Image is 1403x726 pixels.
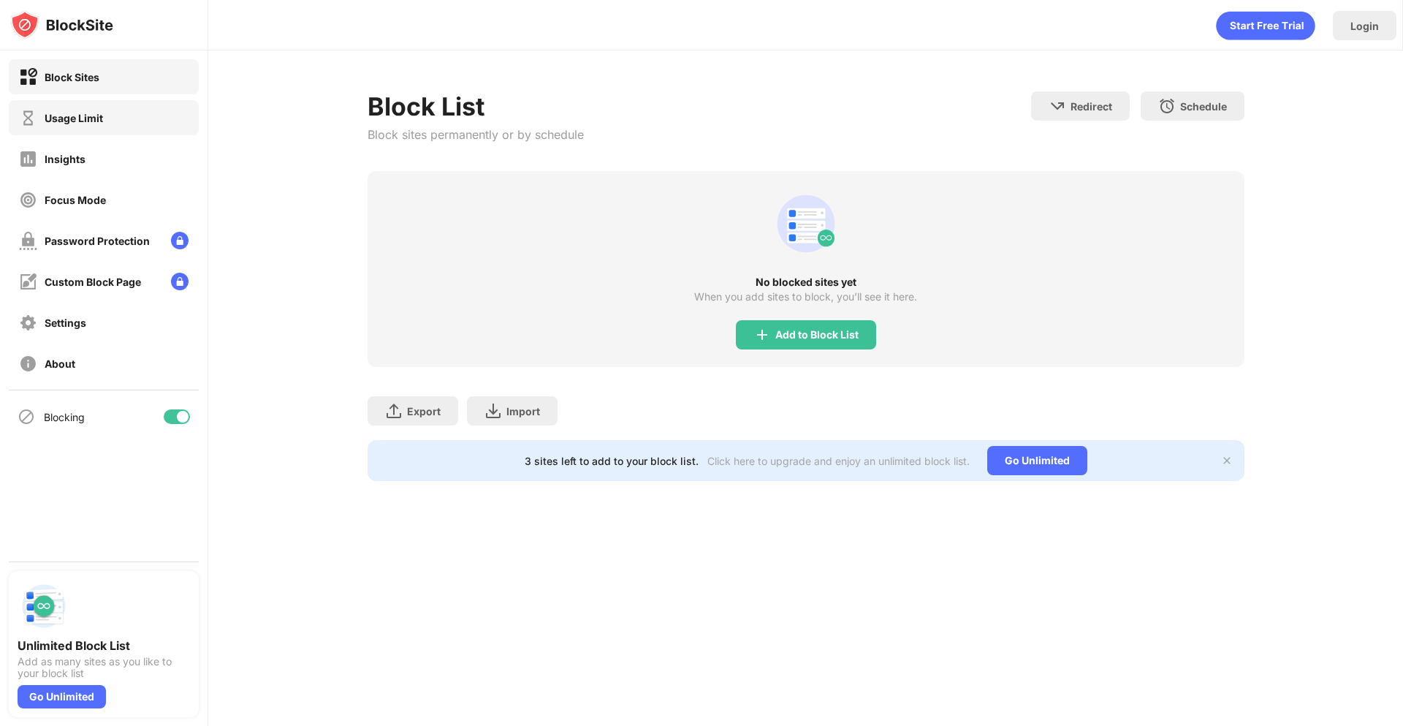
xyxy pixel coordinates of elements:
div: Block Sites [45,71,99,83]
div: Login [1350,20,1379,32]
div: Redirect [1071,100,1112,113]
div: Unlimited Block List [18,638,190,653]
img: push-block-list.svg [18,580,70,632]
img: settings-off.svg [19,314,37,332]
div: About [45,358,75,370]
img: x-button.svg [1221,455,1233,466]
div: Import [506,405,540,417]
div: Add to Block List [775,329,859,341]
div: Insights [45,153,85,165]
div: animation [1216,11,1315,40]
div: No blocked sites yet [368,276,1244,288]
div: 3 sites left to add to your block list. [525,455,699,467]
div: Go Unlimited [987,446,1087,475]
div: Schedule [1180,100,1227,113]
div: Block List [368,91,584,121]
div: Focus Mode [45,194,106,206]
div: When you add sites to block, you’ll see it here. [694,291,917,303]
img: lock-menu.svg [171,273,189,290]
img: logo-blocksite.svg [10,10,113,39]
img: about-off.svg [19,355,37,373]
img: customize-block-page-off.svg [19,273,37,291]
div: Password Protection [45,235,150,247]
img: time-usage-off.svg [19,109,37,127]
div: Go Unlimited [18,685,106,708]
div: Click here to upgrade and enjoy an unlimited block list. [707,455,970,467]
div: Block sites permanently or by schedule [368,127,584,142]
img: insights-off.svg [19,150,37,168]
img: blocking-icon.svg [18,408,35,426]
div: Custom Block Page [45,276,141,288]
img: password-protection-off.svg [19,232,37,250]
div: animation [771,189,841,259]
div: Export [407,405,441,417]
img: block-on.svg [19,68,37,86]
div: Settings [45,317,86,329]
img: focus-off.svg [19,191,37,209]
img: lock-menu.svg [171,232,189,249]
div: Add as many sites as you like to your block list [18,656,190,679]
div: Blocking [44,411,85,423]
div: Usage Limit [45,112,103,124]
